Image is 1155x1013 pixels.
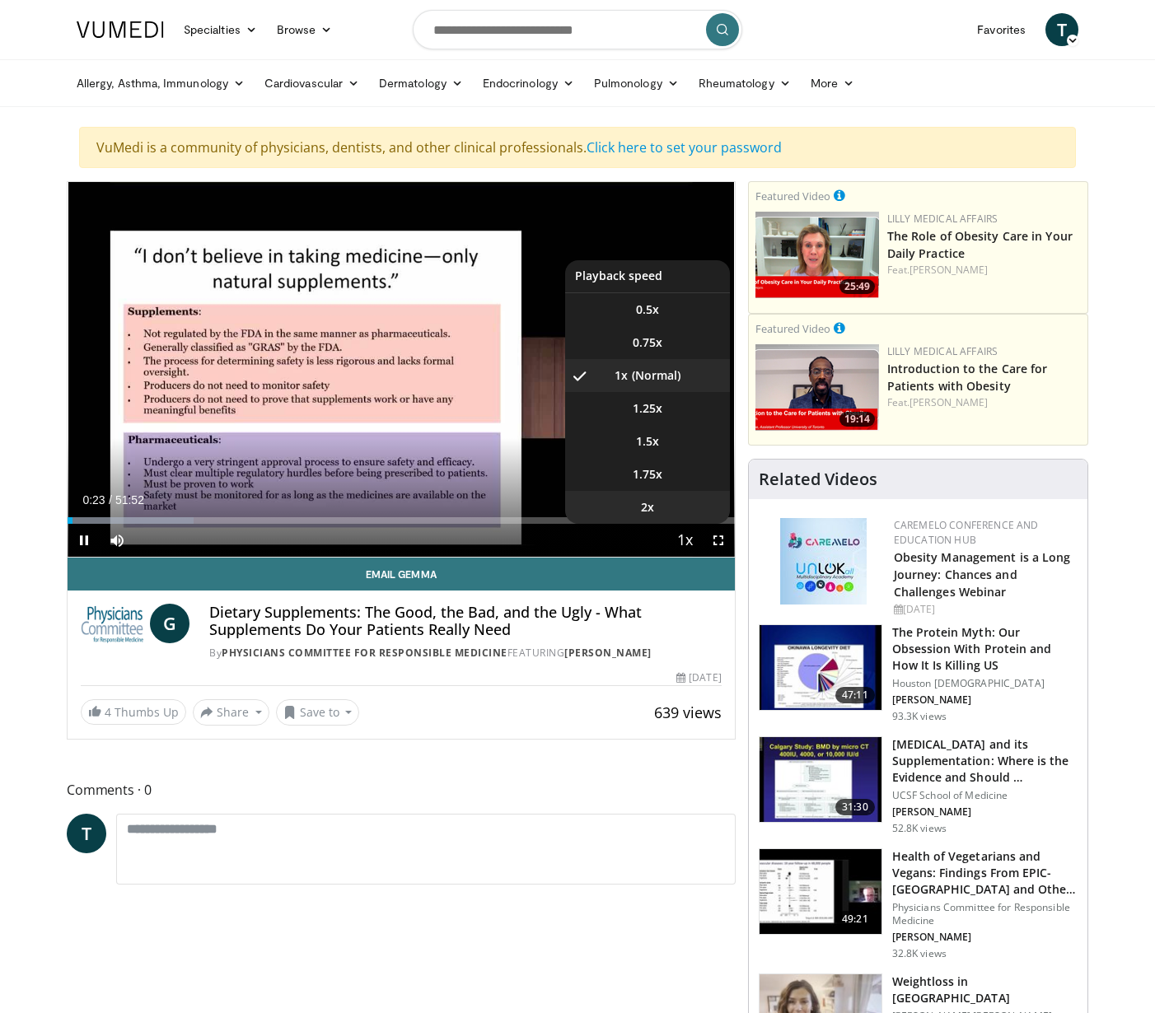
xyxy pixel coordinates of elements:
p: 52.8K views [892,822,947,835]
p: 32.8K views [892,947,947,960]
a: Rheumatology [689,67,801,100]
div: Progress Bar [68,517,735,524]
div: Feat. [887,395,1081,410]
a: 49:21 Health of Vegetarians and Vegans: Findings From EPIC-[GEOGRAPHIC_DATA] and Othe… Physicians... [759,848,1078,960]
span: 51:52 [115,493,144,506]
p: Physicians Committee for Responsible Medicine [892,901,1078,927]
span: 1.25x [633,400,662,417]
span: 1.5x [636,433,659,450]
a: T [1045,13,1078,46]
button: Fullscreen [702,524,735,557]
a: Physicians Committee for Responsible Medicine [222,646,507,660]
button: Share [193,699,269,726]
span: 639 views [654,703,722,722]
a: Lilly Medical Affairs [887,212,998,226]
span: 47:11 [835,687,875,703]
span: Comments 0 [67,779,736,801]
img: e1208b6b-349f-4914-9dd7-f97803bdbf1d.png.150x105_q85_crop-smart_upscale.png [755,212,879,298]
a: Email Gemma [68,558,735,591]
p: UCSF School of Medicine [892,789,1078,802]
a: [PERSON_NAME] [910,263,988,277]
a: Favorites [967,13,1036,46]
img: VuMedi Logo [77,21,164,38]
a: 19:14 [755,344,879,431]
a: [PERSON_NAME] [564,646,652,660]
a: 47:11 The Protein Myth: Our Obsession With Protein and How It Is Killing US Houston [DEMOGRAPHIC_... [759,624,1078,723]
a: Endocrinology [473,67,584,100]
button: Mute [101,524,133,557]
h3: Weightloss in [GEOGRAPHIC_DATA] [892,973,1078,1006]
a: More [801,67,864,100]
div: VuMedi is a community of physicians, dentists, and other clinical professionals. [79,127,1076,168]
a: 4 Thumbs Up [81,699,186,725]
span: 0.5x [636,301,659,318]
a: Browse [267,13,343,46]
span: 0.75x [633,334,662,351]
button: Pause [68,524,101,557]
a: Specialties [174,13,267,46]
span: 1x [615,367,628,384]
h3: The Protein Myth: Our Obsession With Protein and How It Is Killing US [892,624,1078,674]
div: By FEATURING [209,646,721,661]
span: / [109,493,112,506]
a: Introduction to the Care for Patients with Obesity [887,361,1048,394]
p: [PERSON_NAME] [892,931,1078,944]
span: 25:49 [839,279,875,294]
a: Obesity Management is a Long Journey: Chances and Challenges Webinar [894,549,1071,600]
a: Lilly Medical Affairs [887,344,998,358]
small: Featured Video [755,189,830,203]
h3: [MEDICAL_DATA] and its Supplementation: Where is the Evidence and Should … [892,736,1078,786]
a: 25:49 [755,212,879,298]
span: 0:23 [82,493,105,506]
a: Click here to set your password [587,138,782,156]
img: Physicians Committee for Responsible Medicine [81,604,143,643]
button: Save to [276,699,360,726]
a: Dermatology [369,67,473,100]
div: Feat. [887,263,1081,278]
p: [PERSON_NAME] [892,805,1078,819]
span: 1.75x [633,466,662,483]
span: 19:14 [839,412,875,427]
a: G [150,604,189,643]
video-js: Video Player [68,182,735,558]
a: T [67,814,106,853]
p: Houston [DEMOGRAPHIC_DATA] [892,677,1078,690]
a: [PERSON_NAME] [910,395,988,409]
h3: Health of Vegetarians and Vegans: Findings From EPIC-[GEOGRAPHIC_DATA] and Othe… [892,848,1078,898]
img: acc2e291-ced4-4dd5-b17b-d06994da28f3.png.150x105_q85_crop-smart_upscale.png [755,344,879,431]
img: b7b8b05e-5021-418b-a89a-60a270e7cf82.150x105_q85_crop-smart_upscale.jpg [760,625,881,711]
span: 31:30 [835,799,875,815]
span: 2x [641,499,654,516]
small: Featured Video [755,321,830,336]
img: 4bb25b40-905e-443e-8e37-83f056f6e86e.150x105_q85_crop-smart_upscale.jpg [760,737,881,823]
a: Allergy, Asthma, Immunology [67,67,255,100]
a: Cardiovascular [255,67,369,100]
img: 606f2b51-b844-428b-aa21-8c0c72d5a896.150x105_q85_crop-smart_upscale.jpg [760,849,881,935]
a: 31:30 [MEDICAL_DATA] and its Supplementation: Where is the Evidence and Should … UCSF School of M... [759,736,1078,835]
a: The Role of Obesity Care in Your Daily Practice [887,228,1073,261]
a: CaReMeLO Conference and Education Hub [894,518,1039,547]
h4: Related Videos [759,469,877,489]
input: Search topics, interventions [413,10,742,49]
p: 93.3K views [892,710,947,723]
div: [DATE] [676,670,721,685]
div: [DATE] [894,602,1074,617]
span: 49:21 [835,911,875,927]
img: 45df64a9-a6de-482c-8a90-ada250f7980c.png.150x105_q85_autocrop_double_scale_upscale_version-0.2.jpg [780,518,867,605]
h4: Dietary Supplements: The Good, the Bad, and the Ugly - What Supplements Do Your Patients Really Need [209,604,721,639]
button: Playback Rate [669,524,702,557]
a: Pulmonology [584,67,689,100]
p: [PERSON_NAME] [892,693,1078,707]
span: 4 [105,704,111,720]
